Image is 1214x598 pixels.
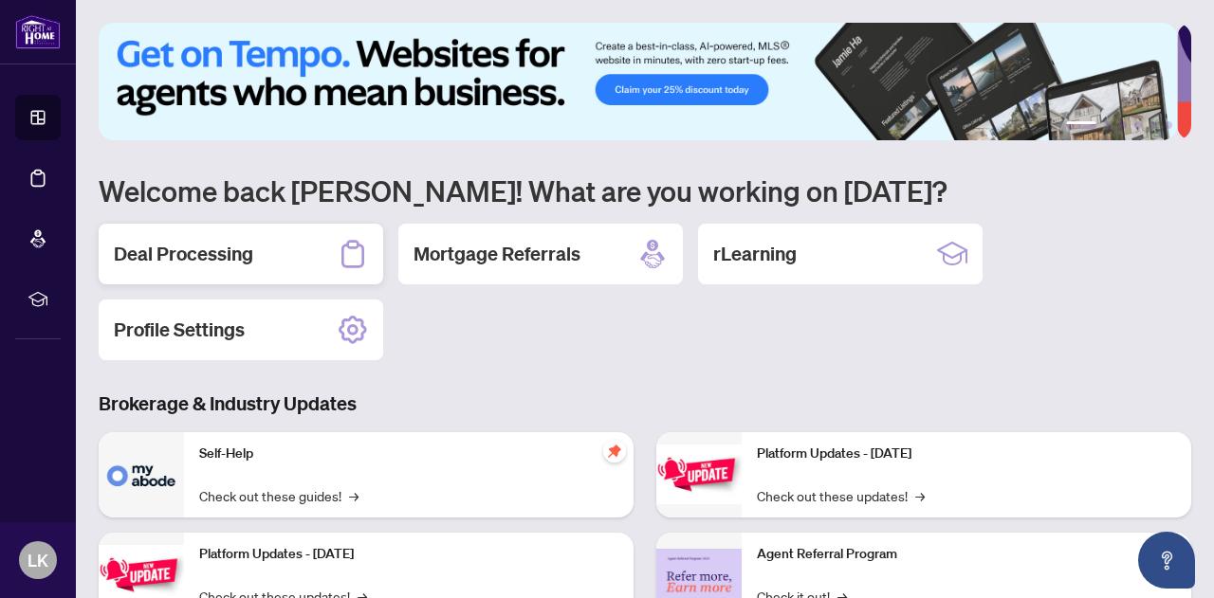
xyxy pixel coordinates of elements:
[713,241,797,267] h2: rLearning
[199,485,359,506] a: Check out these guides!→
[114,241,253,267] h2: Deal Processing
[114,317,245,343] h2: Profile Settings
[757,485,925,506] a: Check out these updates!→
[99,172,1191,208] h1: Welcome back [PERSON_NAME]! What are you working on [DATE]?
[414,241,580,267] h2: Mortgage Referrals
[199,544,618,565] p: Platform Updates - [DATE]
[1104,121,1112,129] button: 2
[1119,121,1127,129] button: 3
[656,444,742,504] img: Platform Updates - June 23, 2025
[99,23,1177,140] img: Slide 0
[757,544,1176,565] p: Agent Referral Program
[99,432,184,517] img: Self-Help
[99,390,1191,417] h3: Brokerage & Industry Updates
[1134,121,1142,129] button: 4
[1066,121,1096,129] button: 1
[603,440,626,462] span: pushpin
[28,547,48,573] span: LK
[915,485,925,506] span: →
[15,14,61,49] img: logo
[1150,121,1157,129] button: 5
[757,444,1176,464] p: Platform Updates - [DATE]
[199,444,618,464] p: Self-Help
[1165,121,1172,129] button: 6
[1138,532,1195,589] button: Open asap
[349,485,359,506] span: →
